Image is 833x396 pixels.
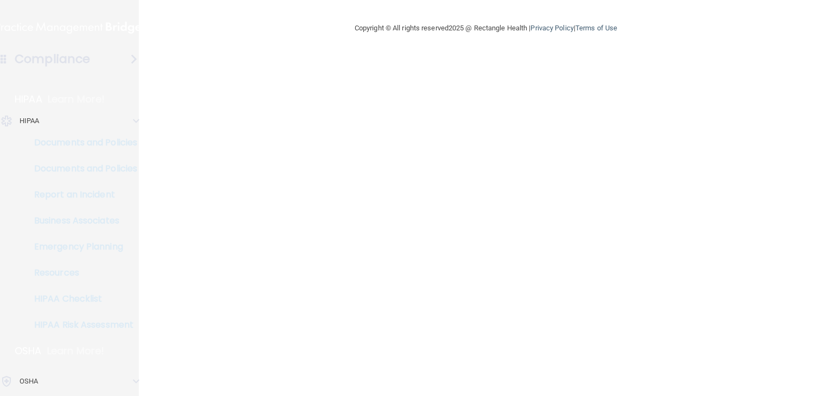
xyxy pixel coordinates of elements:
a: Privacy Policy [530,24,573,32]
a: Terms of Use [575,24,617,32]
p: Documents and Policies [7,137,155,148]
p: Business Associates [7,215,155,226]
div: Copyright © All rights reserved 2025 @ Rectangle Health | | [288,11,684,46]
p: HIPAA [20,114,40,127]
p: Report an Incident [7,189,155,200]
p: OSHA [20,375,38,388]
p: Learn More! [48,93,105,106]
p: HIPAA Checklist [7,293,155,304]
p: Emergency Planning [7,241,155,252]
p: HIPAA [15,93,42,106]
p: Resources [7,267,155,278]
p: HIPAA Risk Assessment [7,320,155,330]
p: OSHA [15,344,42,357]
p: Learn More! [47,344,105,357]
p: Documents and Policies [7,163,155,174]
h4: Compliance [15,52,90,67]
